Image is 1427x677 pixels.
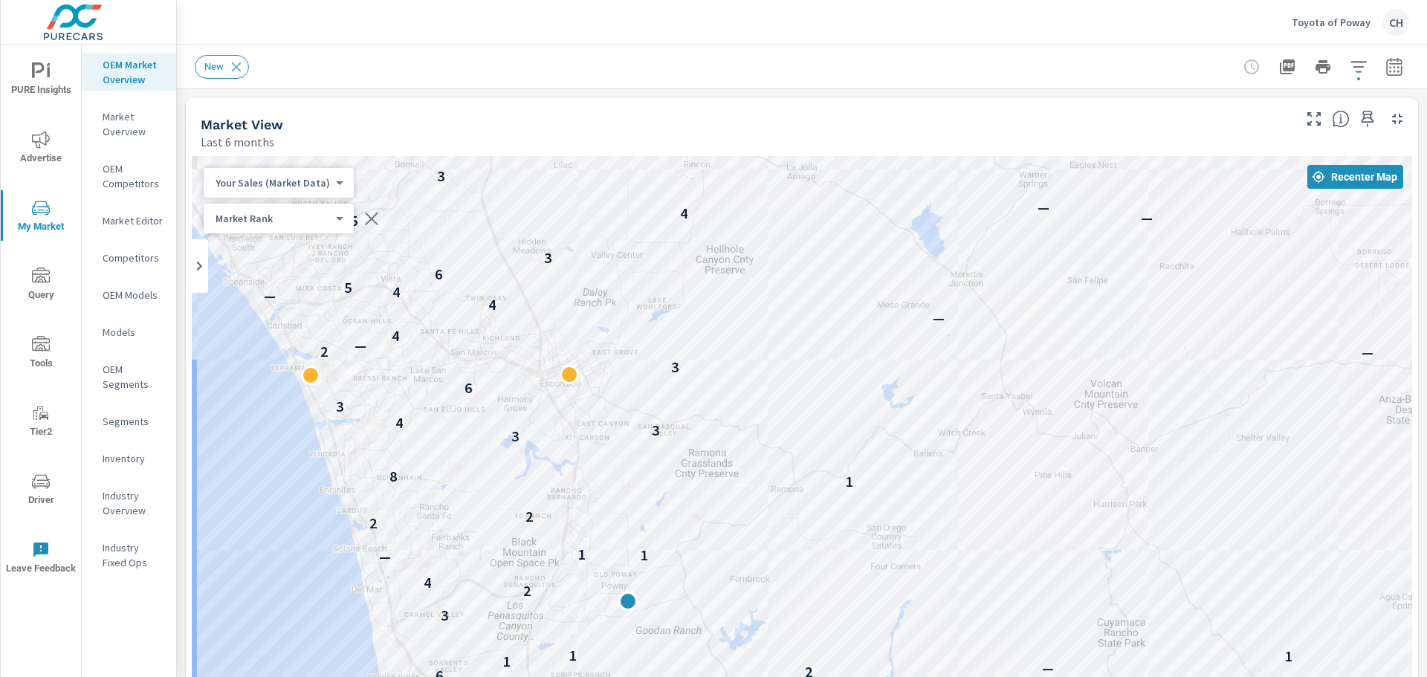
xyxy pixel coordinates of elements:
div: OEM Models [82,284,176,306]
p: — [933,309,945,327]
div: nav menu [1,45,81,592]
div: Your Sales (Market Data) [204,176,342,190]
div: Inventory [82,447,176,470]
p: — [1362,343,1373,361]
p: 2 [523,582,531,600]
div: Competitors [82,247,176,269]
p: Inventory [103,451,164,466]
p: 4 [395,414,403,432]
p: 3 [511,427,519,445]
div: Industry Overview [82,485,176,522]
p: 6 [465,379,472,397]
p: 1 [569,647,577,664]
p: 6 [435,265,442,283]
div: Your Sales (Market Data) [204,212,342,226]
span: Tier2 [5,404,77,441]
p: — [355,337,366,354]
p: Market Overview [103,109,164,139]
p: — [379,548,391,566]
button: Apply Filters [1344,52,1373,82]
div: New [195,55,249,79]
span: New [195,61,233,72]
p: Segments [103,414,164,429]
p: 1 [578,545,586,563]
p: 2 [525,508,533,525]
p: Your Sales (Market Data) [216,176,330,190]
span: Driver [5,473,77,509]
span: Tools [5,336,77,372]
h5: Market View [201,117,283,132]
p: 4 [424,574,431,592]
p: 1 [641,546,648,564]
p: 5 [344,279,352,297]
button: Recenter Map [1307,165,1403,189]
p: 3 [652,421,659,439]
p: 1 [1285,647,1292,665]
p: OEM Segments [103,362,164,392]
div: Models [82,321,176,343]
p: 8 [389,467,397,485]
p: Industry Overview [103,488,164,518]
div: OEM Market Overview [82,54,176,91]
p: Models [103,325,164,340]
p: 4 [680,204,687,222]
p: 3 [544,249,551,267]
p: — [1141,209,1153,227]
p: — [1038,198,1049,216]
p: 4 [392,283,400,301]
p: — [1042,659,1054,677]
p: 3 [441,606,448,624]
p: 1 [503,652,511,670]
button: Select Date Range [1379,52,1409,82]
button: Print Report [1308,52,1338,82]
div: OEM Segments [82,358,176,395]
p: Market Rank [216,212,330,225]
p: 4 [488,296,496,314]
span: My Market [5,199,77,236]
div: Segments [82,410,176,433]
div: CH [1382,9,1409,36]
div: Industry Fixed Ops [82,537,176,574]
span: Save this to your personalized report [1356,107,1379,131]
div: Market Editor [82,210,176,232]
p: — [264,287,276,305]
span: Advertise [5,131,77,167]
p: OEM Competitors [103,161,164,191]
p: Toyota of Poway [1292,16,1371,29]
p: OEM Market Overview [103,57,164,87]
p: Market Editor [103,213,164,228]
p: — [742,141,754,159]
p: Competitors [103,250,164,265]
p: 2 [369,514,377,532]
div: Market Overview [82,106,176,143]
p: OEM Models [103,288,164,302]
p: 3 [336,398,343,415]
span: Query [5,268,77,304]
p: 1 [846,473,853,490]
p: 3 [437,167,444,185]
p: Last 6 months [201,133,274,151]
p: 4 [392,327,399,345]
p: Industry Fixed Ops [103,540,164,570]
p: 3 [671,358,679,376]
span: PURE Insights [5,62,77,99]
span: Find the biggest opportunities in your market for your inventory. Understand by postal code where... [1332,110,1350,128]
span: Recenter Map [1313,170,1397,184]
p: 2 [320,343,328,360]
div: OEM Competitors [82,158,176,195]
span: Leave Feedback [5,541,77,577]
